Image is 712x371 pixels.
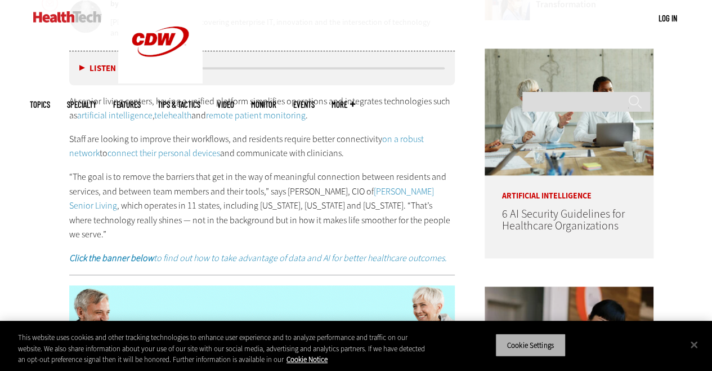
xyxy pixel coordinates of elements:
div: This website uses cookies and other tracking technologies to enhance user experience and to analy... [18,332,427,365]
strong: Click the banner below [69,252,154,264]
span: Topics [30,100,50,109]
p: Staff are looking to improve their workflows, and residents require better connectivity to and co... [69,132,455,161]
a: Log in [659,13,677,23]
p: Artificial Intelligence [485,175,653,200]
img: Home [33,11,101,23]
span: More [332,100,355,109]
img: ht-dataandai-animated-2025-prepare-desktop [69,285,455,352]
button: Close [682,332,706,357]
a: Events [293,100,315,109]
span: Specialty [67,100,96,109]
a: Click the banner belowto find out how to take advantage of data and AI for better healthcare outc... [69,252,447,264]
a: Features [113,100,141,109]
a: Video [217,100,234,109]
a: MonITor [251,100,276,109]
a: 6 AI Security Guidelines for Healthcare Organizations [501,206,624,233]
a: connect their personal devices [108,147,220,159]
a: More information about your privacy [286,355,328,364]
button: Cookie Settings [495,333,566,357]
p: “The goal is to remove the barriers that get in the way of meaningful connection between resident... [69,170,455,242]
em: to find out how to take advantage of data and AI for better healthcare outcomes. [69,252,447,264]
a: CDW [118,74,203,86]
a: Tips & Tactics [158,100,200,109]
div: User menu [659,12,677,24]
img: Doctors meeting in the office [485,48,653,175]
